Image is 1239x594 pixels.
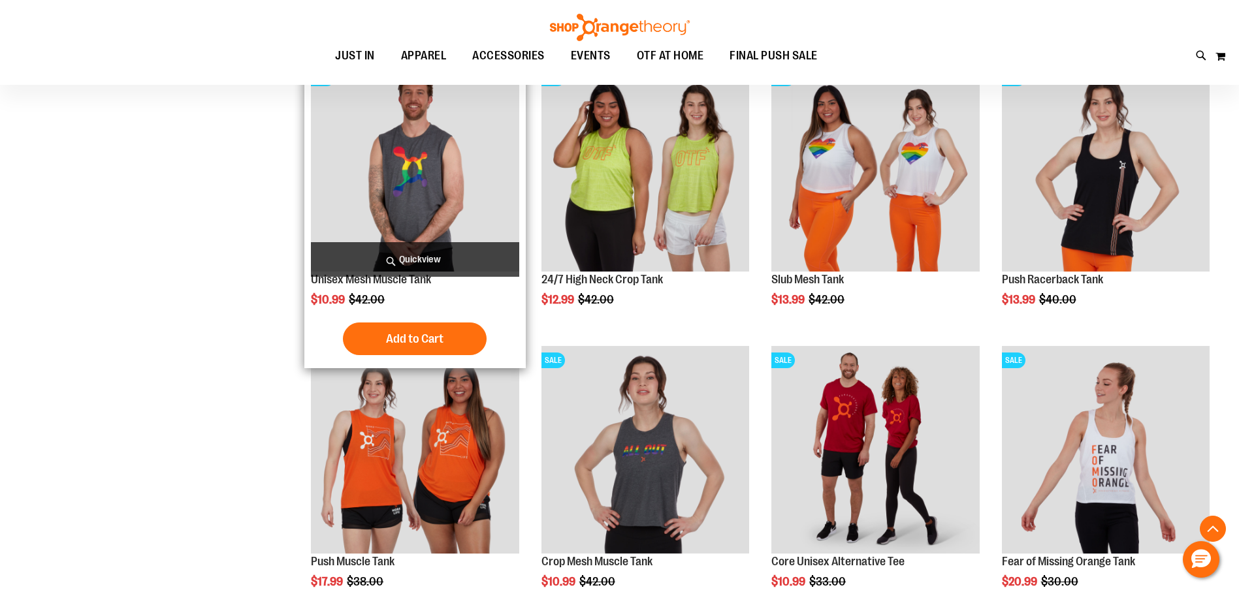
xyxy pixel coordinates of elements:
[541,273,663,286] a: 24/7 High Neck Crop Tank
[311,273,431,286] a: Unisex Mesh Muscle Tank
[771,64,979,272] img: Product image for Slub Mesh Tank
[311,64,519,274] a: Product image for Unisex Mesh Muscle TankSALE
[304,57,525,368] div: product
[322,41,388,71] a: JUST IN
[1002,64,1210,274] a: Product image for Push Racerback TankSALE
[335,41,375,70] span: JUST IN
[1200,516,1226,542] button: Back To Top
[1039,293,1078,306] span: $40.00
[388,41,460,70] a: APPAREL
[459,41,558,71] a: ACCESSORIES
[771,346,979,555] a: Product image for Core Unisex Alternative TeeSALE
[541,555,652,568] a: Crop Mesh Muscle Tank
[558,41,624,71] a: EVENTS
[386,332,443,346] span: Add to Cart
[1183,541,1219,578] button: Hello, have a question? Let’s chat.
[541,575,577,588] span: $10.99
[541,352,565,368] span: SALE
[771,64,979,274] a: Product image for Slub Mesh TankSALE
[809,293,846,306] span: $42.00
[765,57,986,339] div: product
[578,293,616,306] span: $42.00
[311,346,519,555] a: Product image for Push Muscle TankSALE
[311,346,519,554] img: Product image for Push Muscle Tank
[1002,346,1210,555] a: Product image for Fear of Missing Orange TankSALE
[730,41,818,70] span: FINAL PUSH SALE
[771,273,844,286] a: Slub Mesh Tank
[1002,555,1135,568] a: Fear of Missing Orange Tank
[1002,64,1210,272] img: Product image for Push Racerback Tank
[1002,293,1037,306] span: $13.99
[472,41,545,70] span: ACCESSORIES
[311,555,394,568] a: Push Muscle Tank
[771,575,807,588] span: $10.99
[771,352,795,368] span: SALE
[995,57,1216,339] div: product
[579,575,617,588] span: $42.00
[311,575,345,588] span: $17.99
[771,555,905,568] a: Core Unisex Alternative Tee
[311,64,519,272] img: Product image for Unisex Mesh Muscle Tank
[716,41,831,71] a: FINAL PUSH SALE
[548,14,692,41] img: Shop Orangetheory
[311,293,347,306] span: $10.99
[1002,346,1210,554] img: Product image for Fear of Missing Orange Tank
[1002,575,1039,588] span: $20.99
[343,322,487,355] button: Add to Cart
[541,346,749,555] a: Product image for Crop Mesh Muscle TankSALE
[401,41,447,70] span: APPAREL
[809,575,848,588] span: $33.00
[349,293,387,306] span: $42.00
[541,293,576,306] span: $12.99
[637,41,704,70] span: OTF AT HOME
[535,57,756,339] div: product
[1002,273,1103,286] a: Push Racerback Tank
[624,41,717,71] a: OTF AT HOME
[1002,352,1025,368] span: SALE
[541,64,749,272] img: Product image for 24/7 High Neck Crop Tank
[771,293,807,306] span: $13.99
[311,242,519,277] a: Quickview
[1041,575,1080,588] span: $30.00
[771,346,979,554] img: Product image for Core Unisex Alternative Tee
[347,575,385,588] span: $38.00
[541,346,749,554] img: Product image for Crop Mesh Muscle Tank
[571,41,611,70] span: EVENTS
[541,64,749,274] a: Product image for 24/7 High Neck Crop TankSALE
